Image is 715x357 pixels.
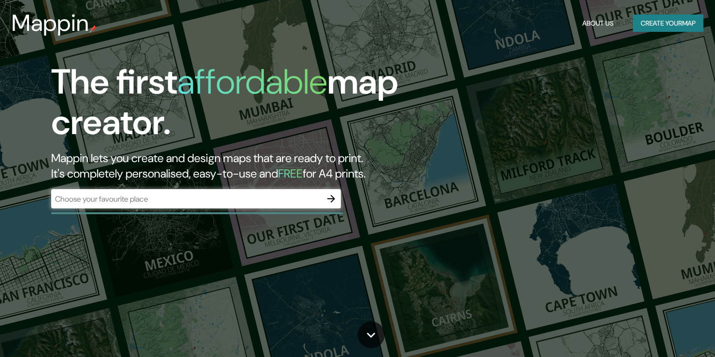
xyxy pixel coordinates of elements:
button: About Us [578,14,617,32]
h2: Mappin lets you create and design maps that are ready to print. It's completely personalised, eas... [51,151,409,181]
button: Create yourmap [633,14,703,32]
h3: Mappin [12,10,89,37]
input: Choose your favourite place [51,193,322,205]
h1: The first map creator. [51,62,409,151]
iframe: Help widget launcher [629,319,704,346]
h1: affordable [177,59,327,104]
img: mappin-pin [89,25,97,33]
h5: FREE [278,166,303,181]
